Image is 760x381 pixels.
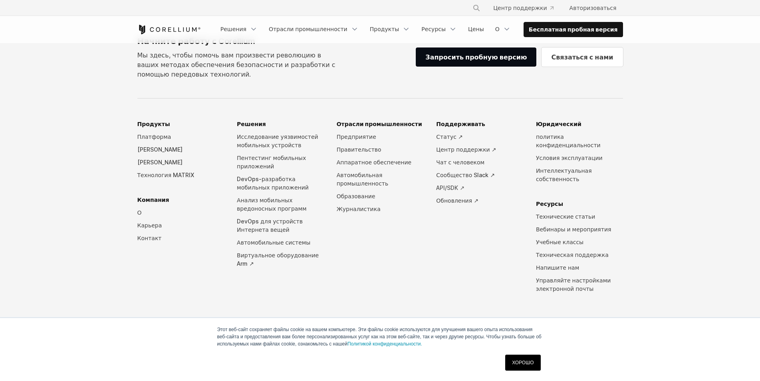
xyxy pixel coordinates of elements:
font: Исследование уязвимостей мобильных устройств [237,133,318,148]
font: Ресурсы [421,26,446,32]
font: Аппаратное обеспечение [337,159,411,166]
font: Вебинары и мероприятия [536,226,611,233]
a: Политикой конфиденциальности. [347,341,422,347]
font: Технология MATRIX [137,172,194,178]
font: DevOps-разработка мобильных приложений [237,176,309,191]
font: Правительство [337,146,381,153]
font: Продукты [370,26,399,32]
font: Анализ мобильных вредоносных программ [237,197,306,212]
font: Автомобильная промышленность [337,172,389,187]
font: политика конфиденциальности [536,133,601,148]
font: Технические статьи [536,213,595,220]
div: Меню навигации [463,1,623,15]
font: Авторизоваться [570,4,617,11]
font: Учебные классы [536,239,583,245]
font: [PERSON_NAME] [137,146,183,153]
font: Интеллектуальная собственность [536,167,592,182]
div: Меню навигации [137,118,623,307]
font: Управляйте настройками электронной почты [536,277,611,292]
a: Запросить пробную версию [416,47,536,67]
font: API/SDK ↗ [436,184,464,191]
font: Журналистика [337,205,381,212]
font: Автомобильные системы [237,239,310,246]
font: Карьера [137,222,162,229]
a: Кореллиум Дом [137,25,201,34]
font: Центр поддержки ↗ [436,146,496,153]
font: Образование [337,193,375,199]
font: Мы здесь, чтобы помочь вам произвести революцию в ваших методах обеспечения безопасности и разраб... [137,51,335,78]
font: Решения [220,26,246,32]
font: Центр поддержки [493,4,547,11]
font: О [137,209,142,216]
div: Меню навигации [216,22,623,37]
font: ХОРОШО [512,360,534,365]
font: DevOps для устройств Интернета вещей [237,218,303,233]
font: Предприятие [337,133,376,140]
font: Платформа [137,133,171,140]
button: Поиск [469,1,484,15]
font: Этот веб-сайт сохраняет файлы cookie на вашем компьютере. Эти файлы cookie используются для улучш... [217,327,542,347]
font: Бесплатная пробная версия [529,26,618,33]
font: Связаться с нами [551,53,613,61]
font: [PERSON_NAME] [137,159,183,166]
font: Контакт [137,235,162,241]
a: ХОРОШО [505,355,540,371]
font: Запросить пробную версию [425,53,527,61]
font: Отрасли промышленности [269,26,347,32]
font: Напишите нам [536,264,579,271]
font: Чат с человеком [436,159,484,166]
font: О [495,26,500,32]
font: Виртуальное оборудование Arm ↗ [237,252,319,267]
font: Цены [468,26,484,32]
font: Условия эксплуатации [536,154,603,161]
font: Техническая поддержка [536,251,609,258]
font: Пентестинг мобильных приложений [237,154,306,170]
font: Начните работу с Corellium [137,36,256,46]
font: Статус ↗ [436,133,462,140]
a: Связаться с нами [542,47,623,67]
font: Обновления ↗ [436,197,478,204]
font: Сообщество Slack ↗ [436,172,495,178]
